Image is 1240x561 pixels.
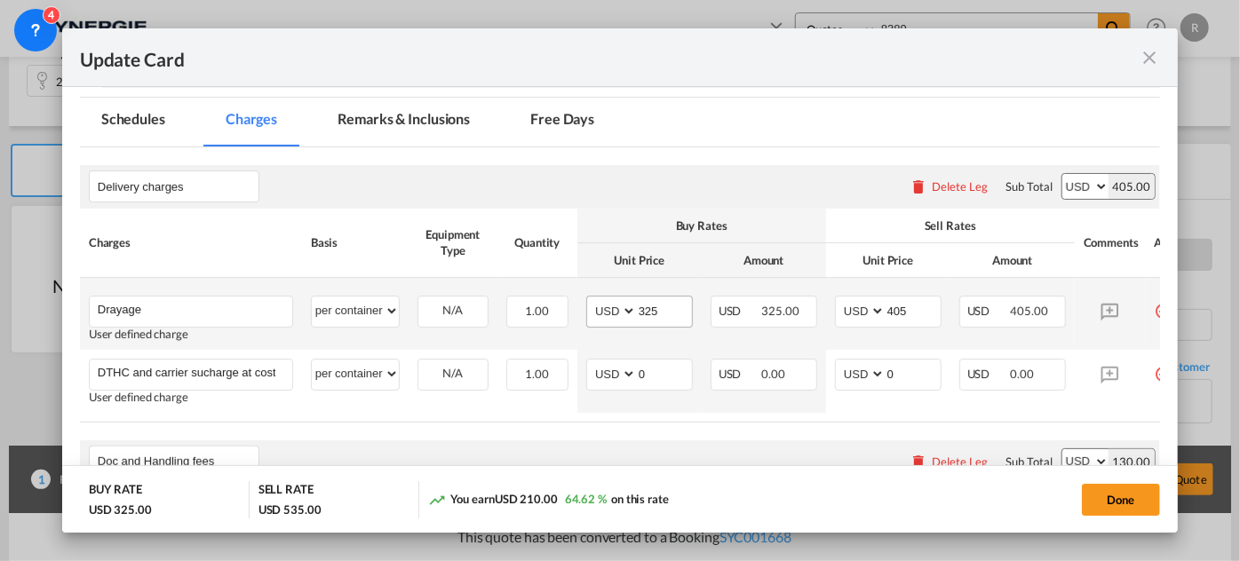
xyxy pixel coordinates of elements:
[495,492,558,506] span: USD 210.00
[967,367,1008,381] span: USD
[98,360,292,386] input: Charge Name
[1010,304,1047,318] span: 405.00
[719,367,759,381] span: USD
[886,360,941,386] input: 0
[258,502,322,518] div: USD 535.00
[312,296,399,325] select: per container
[1006,454,1053,470] div: Sub Total
[910,179,989,194] button: Delete Leg
[967,304,1008,318] span: USD
[565,492,607,506] span: 64.62 %
[98,173,258,200] input: Leg Name
[509,98,616,146] md-tab-item: Free Days
[637,296,692,323] input: 325
[761,304,799,318] span: 325.00
[1109,174,1155,199] div: 405.00
[761,367,785,381] span: 0.00
[98,448,258,475] input: Leg Name
[316,98,491,146] md-tab-item: Remarks & Inclusions
[80,46,1139,68] div: Update Card
[89,328,293,341] div: User defined charge
[835,217,1066,233] div: Sell Rates
[90,296,292,323] md-input-container: Drayage
[1082,484,1160,516] button: Done
[577,243,702,278] th: Unit Price
[80,98,634,146] md-pagination-wrapper: Use the left and right arrow keys to navigate between tabs
[312,360,399,388] select: per container
[1139,47,1160,68] md-icon: icon-close fg-AAA8AD m-0 pointer
[826,243,950,278] th: Unit Price
[886,296,941,323] input: 405
[98,296,292,323] input: Charge Name
[910,453,928,470] md-icon: icon-delete
[637,360,692,386] input: 0
[719,304,759,318] span: USD
[417,226,489,258] div: Equipment Type
[89,234,293,250] div: Charges
[311,234,400,250] div: Basis
[428,491,446,509] md-icon: icon-trending-up
[1010,367,1034,381] span: 0.00
[90,360,292,386] md-input-container: DTHC and carrier sucharge at cost ( as per remarks)
[1155,296,1172,313] md-icon: icon-minus-circle-outline red-400-fg
[1146,209,1205,278] th: Action
[950,243,1075,278] th: Amount
[418,296,488,324] div: N/A
[933,179,989,194] div: Delete Leg
[80,98,187,146] md-tab-item: Schedules
[258,481,314,502] div: SELL RATE
[702,243,826,278] th: Amount
[89,391,293,404] div: User defined charge
[1075,209,1146,278] th: Comments
[910,178,928,195] md-icon: icon-delete
[1006,178,1053,194] div: Sub Total
[506,234,568,250] div: Quantity
[89,481,142,502] div: BUY RATE
[1155,359,1172,376] md-icon: icon-minus-circle-outline red-400-fg
[586,217,817,233] div: Buy Rates
[62,28,1178,533] md-dialog: Update CardPort of ...
[933,454,989,469] div: Delete Leg
[1109,449,1155,474] div: 130.00
[525,367,549,381] span: 1.00
[428,491,669,510] div: You earn on this rate
[910,454,989,469] button: Delete Leg
[525,304,549,318] span: 1.00
[204,98,298,146] md-tab-item: Charges
[418,360,488,387] div: N/A
[89,502,152,518] div: USD 325.00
